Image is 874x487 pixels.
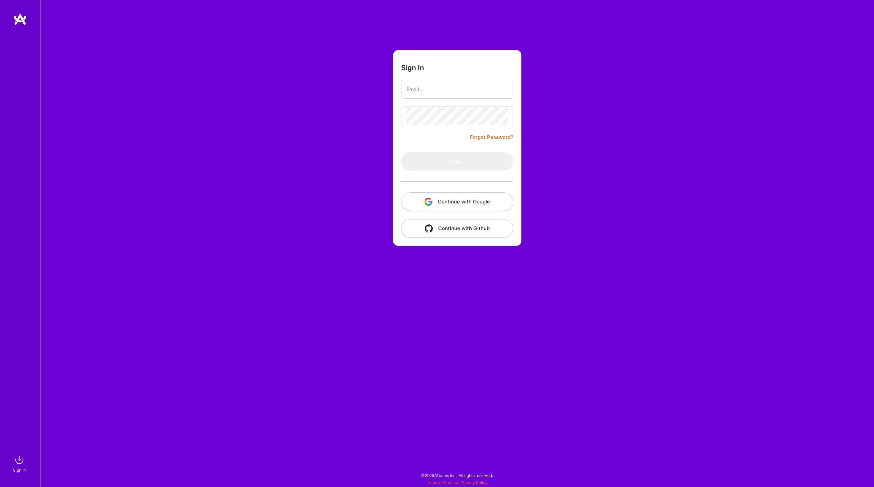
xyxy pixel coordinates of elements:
[461,480,488,485] a: Privacy Policy
[401,63,424,72] h3: Sign In
[13,467,26,474] div: Sign In
[427,480,488,485] span: |
[14,453,26,474] a: sign inSign In
[427,480,458,485] a: Terms of Service
[401,192,513,211] button: Continue with Google
[13,13,27,25] img: logo
[470,133,513,141] a: Forgot Password?
[406,81,508,98] input: Email...
[40,467,874,484] div: © 2025 ATeams Inc., All rights reserved.
[401,219,513,238] button: Continue with Github
[424,198,432,206] img: icon
[401,152,513,171] button: Sign In
[13,453,26,467] img: sign in
[425,224,433,232] img: icon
